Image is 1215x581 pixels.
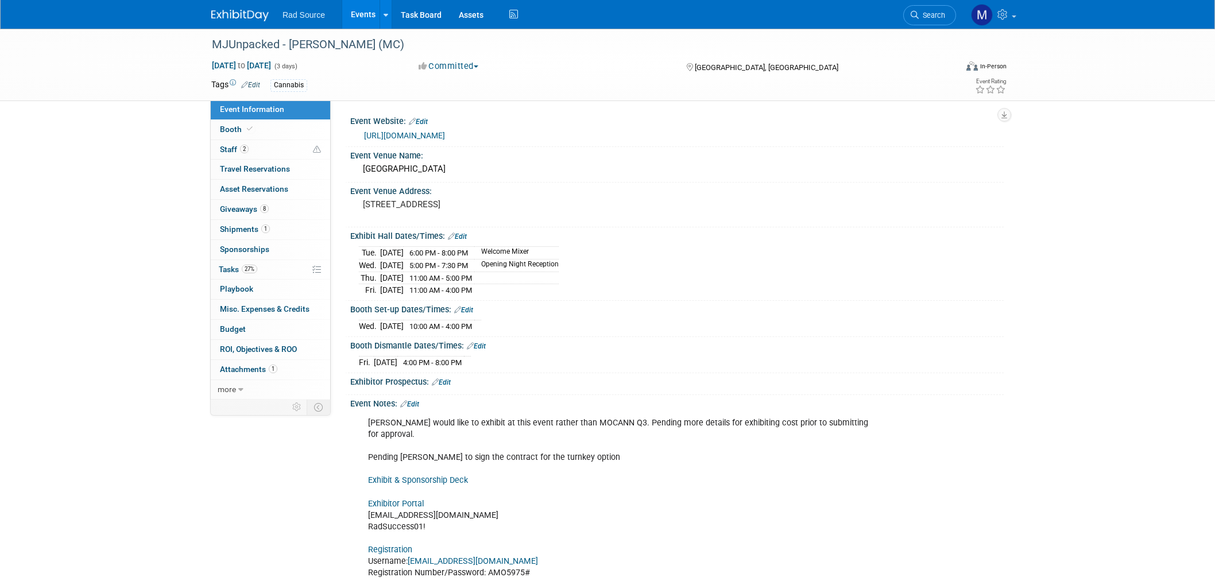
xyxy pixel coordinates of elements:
[474,247,559,259] td: Welcome Mixer
[380,272,404,284] td: [DATE]
[220,104,284,114] span: Event Information
[409,261,468,270] span: 5:00 PM - 7:30 PM
[363,199,610,210] pre: [STREET_ADDRESS]
[220,164,290,173] span: Travel Reservations
[380,259,404,272] td: [DATE]
[474,259,559,272] td: Opening Night Reception
[409,118,428,126] a: Edit
[409,286,472,295] span: 11:00 AM - 4:00 PM
[211,100,330,119] a: Event Information
[980,62,1007,71] div: In-Person
[350,227,1004,242] div: Exhibit Hall Dates/Times:
[350,301,1004,316] div: Booth Set-up Dates/Times:
[919,11,945,20] span: Search
[211,160,330,179] a: Travel Reservations
[220,184,288,193] span: Asset Reservations
[242,265,257,273] span: 27%
[359,284,380,296] td: Fri.
[350,147,1004,161] div: Event Venue Name:
[211,300,330,319] a: Misc. Expenses & Credits
[888,60,1007,77] div: Event Format
[350,337,1004,352] div: Booth Dismantle Dates/Times:
[270,79,307,91] div: Cannabis
[409,322,472,331] span: 10:00 AM - 4:00 PM
[454,306,473,314] a: Edit
[218,385,236,394] span: more
[211,180,330,199] a: Asset Reservations
[220,224,270,234] span: Shipments
[467,342,486,350] a: Edit
[261,224,270,233] span: 1
[350,113,1004,127] div: Event Website:
[260,204,269,213] span: 8
[359,357,374,369] td: Fri.
[240,145,249,153] span: 2
[359,160,995,178] div: [GEOGRAPHIC_DATA]
[211,280,330,299] a: Playbook
[359,259,380,272] td: Wed.
[359,320,380,332] td: Wed.
[211,240,330,259] a: Sponsorships
[220,324,246,334] span: Budget
[380,247,404,259] td: [DATE]
[380,320,404,332] td: [DATE]
[211,380,330,400] a: more
[971,4,993,26] img: Melissa Conboy
[211,260,330,280] a: Tasks27%
[247,126,253,132] i: Booth reservation complete
[219,265,257,274] span: Tasks
[966,61,978,71] img: Format-Inperson.png
[975,79,1006,84] div: Event Rating
[287,400,307,415] td: Personalize Event Tab Strip
[283,10,325,20] span: Rad Source
[273,63,297,70] span: (3 days)
[220,304,309,313] span: Misc. Expenses & Credits
[409,274,472,282] span: 11:00 AM - 5:00 PM
[368,475,468,485] a: Exhibit & Sponsorship Deck
[350,183,1004,197] div: Event Venue Address:
[211,79,260,92] td: Tags
[208,34,939,55] div: MJUnpacked - [PERSON_NAME] (MC)
[211,10,269,21] img: ExhibitDay
[211,340,330,359] a: ROI, Objectives & ROO
[220,204,269,214] span: Giveaways
[211,60,272,71] span: [DATE] [DATE]
[211,140,330,160] a: Staff2
[403,358,462,367] span: 4:00 PM - 8:00 PM
[211,120,330,140] a: Booth
[408,556,538,566] a: [EMAIL_ADDRESS][DOMAIN_NAME]
[350,373,1004,388] div: Exhibitor Prospectus:
[220,125,255,134] span: Booth
[415,60,483,72] button: Committed
[220,344,297,354] span: ROI, Objectives & ROO
[368,499,424,509] a: Exhibitor Portal
[400,400,419,408] a: Edit
[211,360,330,379] a: Attachments1
[359,272,380,284] td: Thu.
[211,320,330,339] a: Budget
[695,63,838,72] span: [GEOGRAPHIC_DATA], [GEOGRAPHIC_DATA]
[211,220,330,239] a: Shipments1
[307,400,331,415] td: Toggle Event Tabs
[380,284,404,296] td: [DATE]
[220,245,269,254] span: Sponsorships
[211,200,330,219] a: Giveaways8
[350,395,1004,410] div: Event Notes:
[236,61,247,70] span: to
[374,357,397,369] td: [DATE]
[269,365,277,373] span: 1
[368,545,412,555] a: Registration
[313,145,321,155] span: Potential Scheduling Conflict -- at least one attendee is tagged in another overlapping event.
[220,365,277,374] span: Attachments
[448,233,467,241] a: Edit
[220,145,249,154] span: Staff
[903,5,956,25] a: Search
[409,249,468,257] span: 6:00 PM - 8:00 PM
[364,131,445,140] a: [URL][DOMAIN_NAME]
[359,247,380,259] td: Tue.
[220,284,253,293] span: Playbook
[241,81,260,89] a: Edit
[432,378,451,386] a: Edit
